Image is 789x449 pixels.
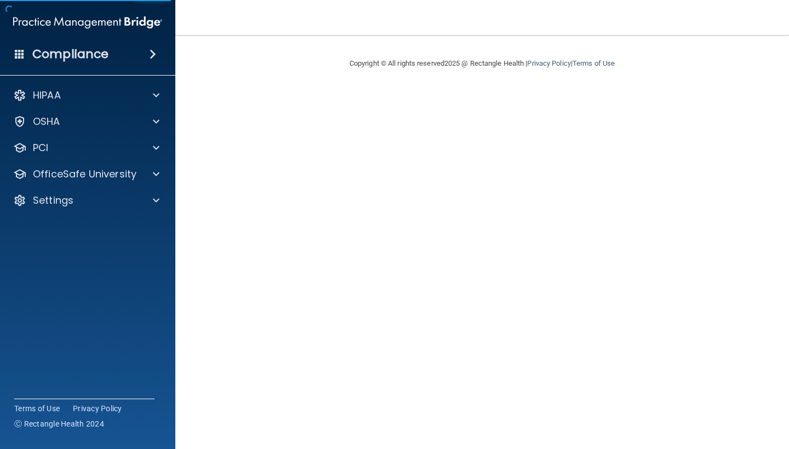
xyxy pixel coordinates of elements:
a: Privacy Policy [527,59,570,67]
span: Ⓒ Rectangle Health 2024 [14,418,104,429]
a: OSHA [13,115,159,128]
a: Privacy Policy [73,403,122,414]
img: PMB logo [13,11,162,33]
p: OSHA [33,115,60,128]
p: Settings [33,194,73,207]
a: PCI [13,141,159,154]
a: OfficeSafe University [13,168,159,181]
p: PCI [33,141,48,154]
a: Terms of Use [573,59,615,67]
h4: Compliance [32,47,108,62]
a: HIPAA [13,89,159,102]
a: Settings [13,194,159,207]
a: Terms of Use [14,403,60,414]
div: Copyright © All rights reserved 2025 @ Rectangle Health | | [282,46,682,81]
p: OfficeSafe University [33,168,136,181]
p: HIPAA [33,89,61,102]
